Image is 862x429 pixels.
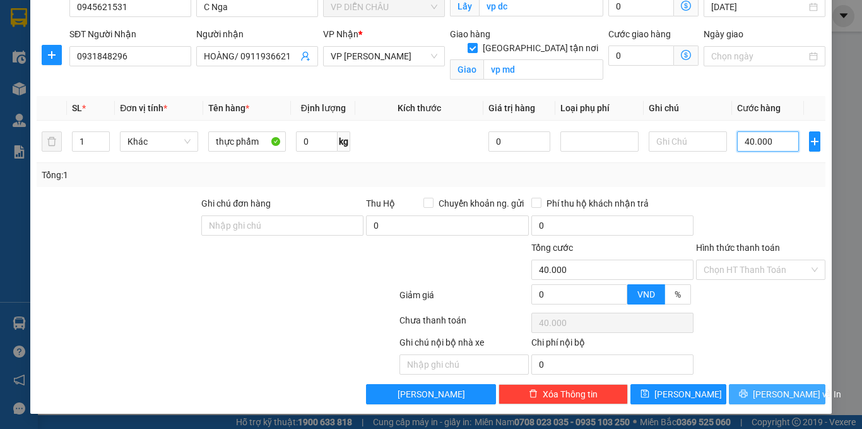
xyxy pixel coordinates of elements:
[450,29,490,39] span: Giao hàng
[201,215,363,236] input: Ghi chú đơn hàng
[399,335,529,354] div: Ghi chú nội bộ nhà xe
[398,103,441,113] span: Kích thước
[737,103,781,113] span: Cước hàng
[641,389,649,399] span: save
[300,51,310,61] span: user-add
[434,196,529,210] span: Chuyển khoản ng. gửi
[366,198,395,208] span: Thu Hộ
[331,47,437,66] span: VP NGỌC HỒI
[6,68,25,131] img: logo
[72,103,82,113] span: SL
[608,29,671,39] label: Cước giao hàng
[654,387,722,401] span: [PERSON_NAME]
[488,103,535,113] span: Giá trị hàng
[753,387,841,401] span: [PERSON_NAME] và In
[711,49,806,63] input: Ngày giao
[637,289,655,299] span: VND
[608,45,674,66] input: Cước giao hàng
[42,50,61,60] span: plus
[450,59,483,80] span: Giao
[196,27,318,41] div: Người nhận
[301,103,346,113] span: Định lượng
[201,198,271,208] label: Ghi chú đơn hàng
[809,131,820,152] button: plus
[696,243,780,253] label: Hình thức thanh toán
[42,45,62,65] button: plus
[531,243,573,253] span: Tổng cước
[499,384,628,404] button: deleteXóa Thông tin
[28,54,122,97] span: [GEOGRAPHIC_DATA], [GEOGRAPHIC_DATA] ↔ [GEOGRAPHIC_DATA]
[69,27,191,41] div: SĐT Người Nhận
[398,313,530,335] div: Chưa thanh toán
[398,387,465,401] span: [PERSON_NAME]
[42,131,62,152] button: delete
[649,131,727,152] input: Ghi Chú
[338,131,350,152] span: kg
[739,389,748,399] span: printer
[555,96,644,121] th: Loại phụ phí
[630,384,727,404] button: save[PERSON_NAME]
[323,29,358,39] span: VP Nhận
[127,132,191,151] span: Khác
[366,384,495,404] button: [PERSON_NAME]
[704,29,743,39] label: Ngày giao
[543,387,598,401] span: Xóa Thông tin
[675,289,681,299] span: %
[30,10,121,51] strong: CHUYỂN PHÁT NHANH AN PHÚ QUÝ
[729,384,825,404] button: printer[PERSON_NAME] và In
[42,168,334,182] div: Tổng: 1
[810,136,820,147] span: plus
[398,288,530,310] div: Giảm giá
[399,354,529,375] input: Nhập ghi chú
[483,59,603,80] input: Giao tận nơi
[488,131,550,152] input: 0
[120,103,167,113] span: Đơn vị tính
[208,103,249,113] span: Tên hàng
[681,1,691,11] span: dollar-circle
[681,50,691,60] span: dollar-circle
[478,41,603,55] span: [GEOGRAPHIC_DATA] tận nơi
[541,196,654,210] span: Phí thu hộ khách nhận trả
[208,131,286,152] input: VD: Bàn, Ghế
[529,389,538,399] span: delete
[531,335,694,354] div: Chi phí nội bộ
[644,96,732,121] th: Ghi chú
